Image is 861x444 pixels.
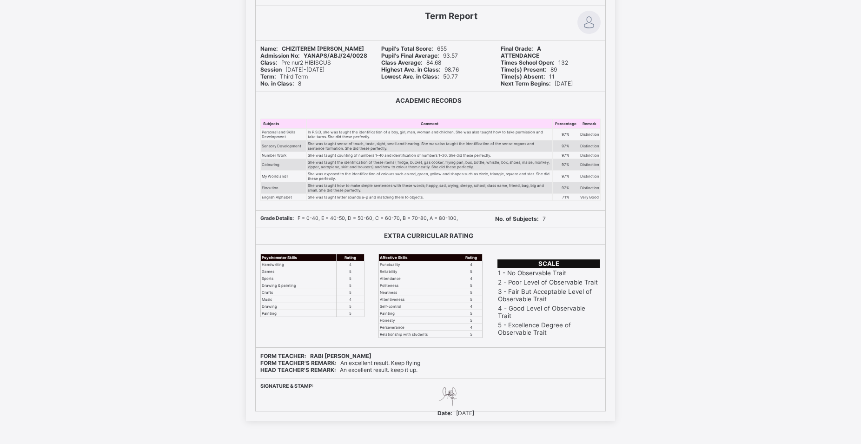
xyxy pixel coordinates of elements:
span: [DATE]-[DATE] [259,182,322,188]
td: 5 [460,296,482,303]
td: She was exposed to the identification of colours such as red, green, yellow and shapes such as ci... [307,171,553,182]
td: 4 [460,275,482,282]
td: 5 [457,398,481,404]
td: She was taught the identification of these items ( fridge, bucket, gas cooker, frying pan, bus, b... [307,159,553,171]
th: SCALE [497,371,599,378]
th: Rating [460,254,482,261]
span: 89 [498,182,551,188]
td: She was taught sense of touch, taste, sight, smell and hearing. She was also taught the identific... [305,253,555,264]
span: 93.57 [377,169,452,175]
td: 4 [457,372,481,378]
td: 5 [335,391,363,398]
td: She was taught sense of touch, taste, sight, smell and hearing. She was also taught the identific... [307,140,553,152]
td: Distinction [579,129,600,140]
span: 84.68 [381,59,441,66]
b: Session [260,66,282,73]
td: Very Good [579,194,600,201]
b: ACADEMIC RECORDS [395,211,461,218]
td: Music [260,404,335,411]
td: Reliability [378,378,457,385]
td: 97% [552,171,579,182]
b: Highest Ave. in Class: [381,66,441,73]
span: 11 [498,188,550,195]
td: Drawing [260,411,335,417]
th: Rating [457,365,481,372]
span: An excellent result. Keep flying [260,359,420,366]
b: Final Grade: [498,162,530,169]
b: Class Average: [381,59,423,66]
td: Drawing [261,303,337,310]
td: 5 [460,268,482,275]
td: Drawing & painting [261,282,337,289]
td: Self-control [378,411,457,417]
td: 97% [552,182,579,194]
span: 98.76 [377,182,452,188]
span: 8 [260,80,301,87]
td: Distinction [579,140,600,152]
td: Crafts [261,289,337,296]
td: 5 [460,331,482,338]
span: 93.57 [381,52,458,59]
td: 71% [552,194,579,201]
td: My World and I [261,171,307,182]
td: 97% [555,242,580,253]
b: Term Report [425,11,477,21]
td: 5 [335,378,363,385]
td: Number Work [260,264,305,270]
span: [DATE] [437,410,474,417]
td: 5 [457,417,481,424]
td: Neatness [378,398,457,404]
span: F = 0-40, E = 40-50, D = 50-60, C = 60-70, B = 70-80, A = 80-100, [260,215,458,221]
b: HEAD TEACHER'S REMARK: [260,366,336,373]
b: EXTRA CURRICULAR RATING [383,344,472,351]
span: 132 [498,175,565,182]
span: An excellent result. keep it up. [260,366,417,373]
td: Colouring [260,270,305,281]
td: 4 [460,303,482,310]
td: Handwriting [260,372,335,378]
span: A [498,162,538,169]
td: Distinction [580,270,600,281]
b: Lowest Ave. in Class: [381,73,439,80]
th: Percentage [552,119,579,129]
td: 2 - Poor Level of Observable Trait [497,278,600,286]
th: Psychomotor Skills [260,365,335,372]
td: 5 [336,289,364,296]
b: Final Grade: [501,45,533,52]
span: Pre nur2 HIBISCUS [259,175,329,182]
td: She was taught letter sounds a-p and matching them to objects. [307,194,553,201]
b: Term: [259,188,274,195]
b: Lowest Ave. in Class: [377,188,433,195]
td: Politeness [378,391,457,398]
td: Games [260,378,335,385]
td: 5 [335,417,363,424]
span: YANAPS/ABJ/24/0028 [259,169,360,175]
td: 97% [552,140,579,152]
td: She was taught how to make simple sentences with these words; happy, sad, crying, sleepy, school,... [305,292,555,302]
td: Sports [261,275,337,282]
b: Date: [437,410,452,417]
span: Pre nur2 HIBISCUS [260,59,331,66]
td: 5 [460,317,482,324]
td: Music [261,296,337,303]
td: 5 [457,378,481,385]
td: Relationship with students [379,331,460,338]
th: Rating [335,365,363,372]
b: Times School Open: [501,59,555,66]
b: Pupil's Total Score: [377,162,428,169]
td: 5 [336,303,364,310]
td: 3 - Fair But Acceptable Level of Observable Trait [497,287,600,303]
td: 5 [335,398,363,404]
th: Affective Skills [379,254,460,261]
b: No. in Class: [259,195,293,201]
span: [DATE] [501,80,573,87]
span: [DATE] [498,195,568,201]
span: 11 [501,73,555,80]
td: Distinction [580,264,600,270]
td: 5 [335,411,363,417]
td: 5 [335,385,363,391]
span: YANAPS/ABJ/24/0028 [260,52,367,59]
th: Comment [307,119,553,129]
td: 5 [336,282,364,289]
b: FORM TEACHER: [260,352,306,359]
